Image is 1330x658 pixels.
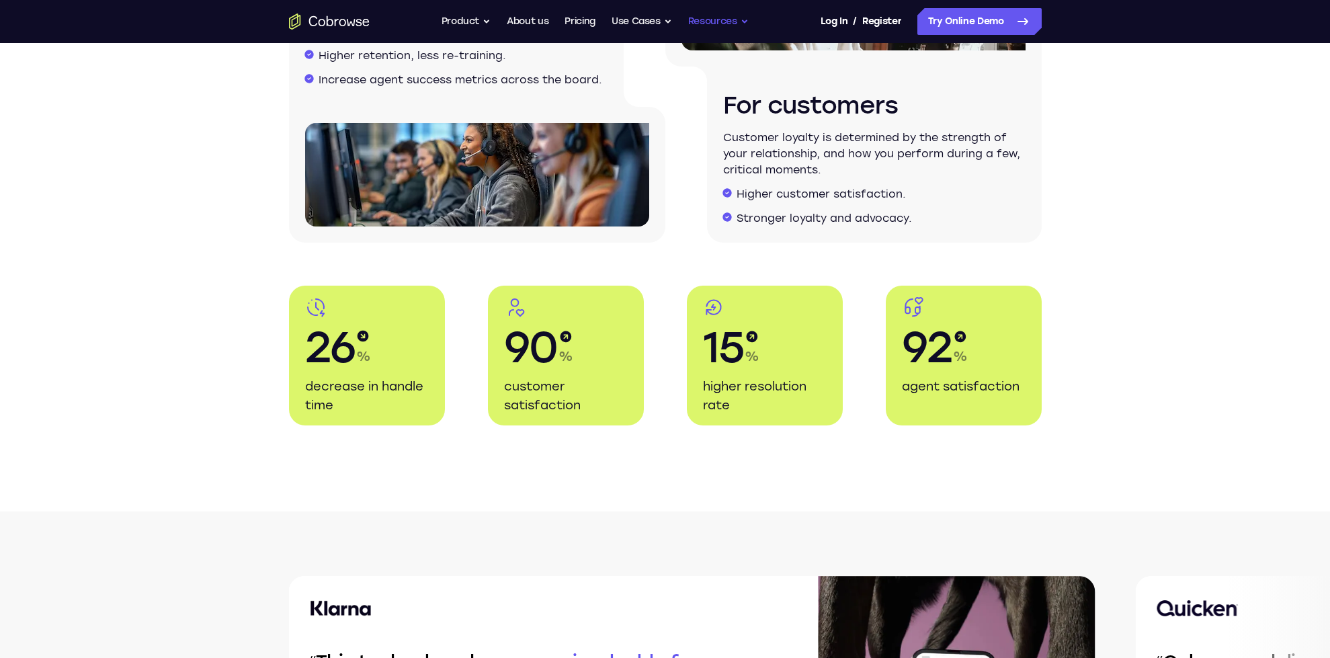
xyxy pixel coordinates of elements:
li: Higher customer satisfaction. [737,186,1026,202]
span: % [953,347,968,366]
img: Klarna logo [310,600,372,616]
li: Stronger loyalty and advocacy. [737,210,1026,227]
span: 92 [902,321,952,374]
a: Pricing [565,8,595,35]
span: % [745,347,759,366]
img: Quicken logo [1157,600,1238,616]
li: Higher retention, less re-training. [319,48,608,64]
a: About us [507,8,548,35]
a: Log In [821,8,847,35]
p: customer satisfaction [504,377,628,415]
img: Customer support agents with headsets working on computers [305,123,649,227]
h3: For customers [723,89,1026,122]
span: 15 [703,321,744,374]
button: Resources [688,8,749,35]
p: Customer loyalty is determined by the strength of your relationship, and how you perform during a... [723,130,1026,178]
button: Use Cases [612,8,672,35]
li: Increase agent success metrics across the board. [319,72,608,88]
button: Product [442,8,491,35]
a: Try Online Demo [917,8,1042,35]
p: decrease in handle time [305,377,429,415]
span: / [853,13,857,30]
span: 90 [504,321,558,374]
p: higher resolution rate [703,377,827,415]
span: 26 [305,321,356,374]
p: agent satisfaction [902,377,1026,396]
a: Go to the home page [289,13,370,30]
span: % [558,347,573,366]
a: Register [862,8,901,35]
span: % [356,347,371,366]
